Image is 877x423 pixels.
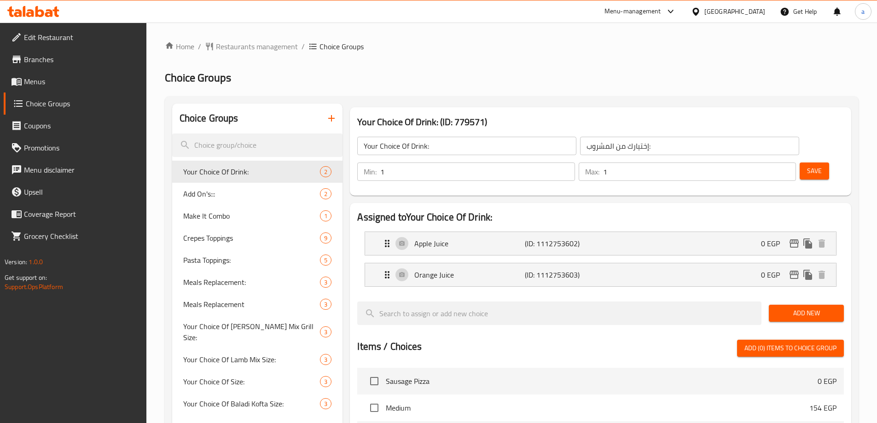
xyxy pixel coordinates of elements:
p: Apple Juice [414,238,524,249]
p: Orange Juice [414,269,524,280]
p: 0 EGP [818,376,836,387]
div: Expand [365,263,836,286]
h2: Assigned to Your Choice Of Drink: [357,210,844,224]
span: Select choice [365,371,384,391]
span: 9 [320,234,331,243]
div: Choices [320,210,331,221]
span: Your Choice Of Drink: [183,166,320,177]
span: Select choice [365,398,384,417]
a: Support.OpsPlatform [5,281,63,293]
p: Max: [585,166,599,177]
div: Your Choice Of Drink:2 [172,161,343,183]
nav: breadcrumb [165,41,859,52]
div: Choices [320,398,331,409]
span: Choice Groups [165,67,231,88]
div: Pasta Toppings:5 [172,249,343,271]
span: 3 [320,300,331,309]
div: Choices [320,255,331,266]
a: Branches [4,48,146,70]
span: 5 [320,256,331,265]
div: Your Choice Of Baladi Kofta Size:3 [172,393,343,415]
div: Your Choice Of Size:3 [172,371,343,393]
span: Medium [386,402,809,413]
h2: Items / Choices [357,340,422,353]
p: (ID: 1112753602) [525,238,598,249]
p: 154 EGP [809,402,836,413]
div: Choices [320,326,331,337]
a: Grocery Checklist [4,225,146,247]
div: Choices [320,166,331,177]
span: Edit Restaurant [24,32,139,43]
span: Coupons [24,120,139,131]
button: Save [800,162,829,180]
p: 0 EGP [761,269,787,280]
span: 2 [320,168,331,176]
span: Menus [24,76,139,87]
span: 3 [320,355,331,364]
button: edit [787,268,801,282]
span: a [861,6,865,17]
span: Save [807,165,822,177]
span: Meals Replacement [183,299,320,310]
input: search [357,301,761,325]
button: duplicate [801,237,815,250]
div: Menu-management [604,6,661,17]
p: (ID: 1112753603) [525,269,598,280]
span: Add (0) items to choice group [744,342,836,354]
div: Expand [365,232,836,255]
a: Upsell [4,181,146,203]
span: Your Choice Of Lamb Mix Size: [183,354,320,365]
a: Edit Restaurant [4,26,146,48]
span: 3 [320,328,331,336]
span: Promotions [24,142,139,153]
a: Home [165,41,194,52]
div: Make It Combo1 [172,205,343,227]
a: Promotions [4,137,146,159]
div: Meals Replacement3 [172,293,343,315]
h2: Choice Groups [180,111,238,125]
span: Crepes Toppings [183,232,320,243]
p: Min: [364,166,377,177]
a: Menus [4,70,146,93]
span: 3 [320,278,331,287]
span: Meals Replacement: [183,277,320,288]
div: Choices [320,376,331,387]
span: 2 [320,190,331,198]
a: Restaurants management [205,41,298,52]
button: edit [787,237,801,250]
span: Coverage Report [24,209,139,220]
span: Your Choice Of [PERSON_NAME] Mix Grill Size: [183,321,320,343]
a: Coupons [4,115,146,137]
div: Choices [320,277,331,288]
button: delete [815,237,829,250]
div: Choices [320,299,331,310]
div: Your Choice Of Lamb Mix Size:3 [172,348,343,371]
span: 1.0.0 [29,256,43,268]
div: Add On's:::2 [172,183,343,205]
span: Your Choice Of Baladi Kofta Size: [183,398,320,409]
button: duplicate [801,268,815,282]
li: Expand [357,228,844,259]
p: 0 EGP [761,238,787,249]
span: Version: [5,256,27,268]
span: Choice Groups [319,41,364,52]
span: Choice Groups [26,98,139,109]
div: Choices [320,188,331,199]
span: Add On's::: [183,188,320,199]
span: 3 [320,400,331,408]
div: Crepes Toppings9 [172,227,343,249]
button: Add New [769,305,844,322]
button: Add (0) items to choice group [737,340,844,357]
span: Pasta Toppings: [183,255,320,266]
li: / [302,41,305,52]
li: Expand [357,259,844,290]
span: 3 [320,377,331,386]
div: Meals Replacement:3 [172,271,343,293]
span: Get support on: [5,272,47,284]
span: Branches [24,54,139,65]
a: Menu disclaimer [4,159,146,181]
span: Upsell [24,186,139,197]
span: Restaurants management [216,41,298,52]
div: [GEOGRAPHIC_DATA] [704,6,765,17]
span: Your Choice Of Size: [183,376,320,387]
